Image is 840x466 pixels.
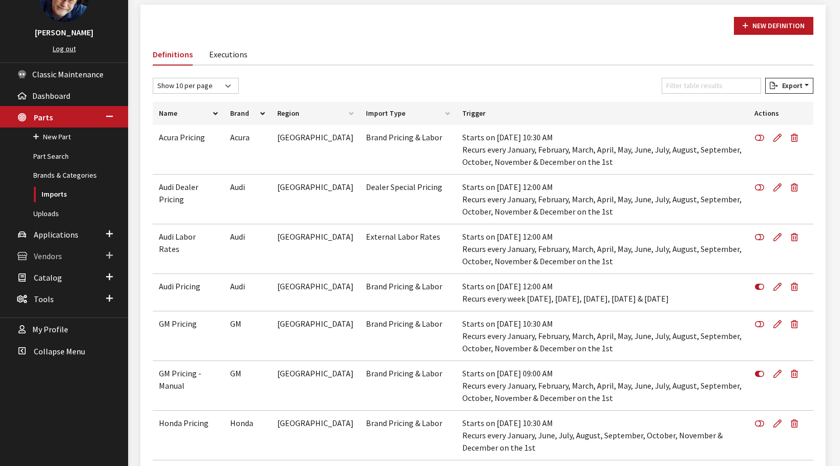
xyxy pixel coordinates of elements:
span: Parts [34,112,53,122]
button: Disable Definition [754,274,769,300]
td: [GEOGRAPHIC_DATA] [271,361,360,411]
span: Brand Pricing & Labor [366,132,442,142]
span: My Profile [32,325,68,335]
button: Delete Definition [786,224,807,250]
span: Vendors [34,251,62,261]
td: GM Pricing [153,311,224,361]
button: Enable Definition [754,224,769,250]
a: Edit Definition [769,125,786,151]
td: Audi [224,274,271,311]
a: Executions [209,43,248,65]
td: Audi Pricing [153,274,224,311]
td: Audi Labor Rates [153,224,224,274]
td: GM [224,311,271,361]
span: Brand Pricing & Labor [366,281,442,291]
span: Starts on [DATE] 10:30 AM Recurs every January, February, March, April, May, June, July, August, ... [462,132,742,167]
a: New Definition [734,17,813,35]
td: [GEOGRAPHIC_DATA] [271,125,360,175]
td: Acura Pricing [153,125,224,175]
a: Definitions [153,43,193,66]
a: Edit Definition [769,311,786,337]
span: Classic Maintenance [32,69,104,79]
th: Brand: activate to sort column descending [224,102,271,125]
td: [GEOGRAPHIC_DATA] [271,224,360,274]
a: Edit Definition [769,411,786,436]
button: Enable Definition [754,411,769,436]
button: Export [765,78,813,94]
button: Delete Definition [786,411,807,436]
td: [GEOGRAPHIC_DATA] [271,274,360,311]
th: Import Type: activate to sort column ascending [360,102,456,125]
th: Actions [748,102,813,125]
button: Delete Definition [786,311,807,337]
th: Region: activate to sort column ascending [271,102,360,125]
th: Name: activate to sort column ascending [153,102,224,125]
span: Brand Pricing & Labor [366,418,442,428]
td: Honda [224,411,271,460]
span: Starts on [DATE] 10:30 AM Recurs every January, February, March, April, May, June, July, August, ... [462,319,742,353]
span: Starts on [DATE] 12:00 AM Recurs every January, February, March, April, May, June, July, August, ... [462,231,742,266]
td: Acura [224,125,271,175]
button: Enable Definition [754,175,769,200]
span: Dashboard [32,91,70,101]
span: Starts on [DATE] 10:30 AM Recurs every January, June, July, August, September, October, November ... [462,418,723,453]
td: Audi [224,175,271,224]
span: External Labor Rates [366,231,440,242]
input: Filter table results [662,78,761,94]
a: Edit Definition [769,224,786,250]
span: Dealer Special Pricing [366,182,442,192]
a: Edit Definition [769,361,786,387]
span: Applications [34,229,78,240]
td: [GEOGRAPHIC_DATA] [271,411,360,460]
span: Starts on [DATE] 09:00 AM Recurs every January, February, March, April, May, June, July, August, ... [462,368,742,403]
span: Export [778,81,803,90]
td: Audi Dealer Pricing [153,175,224,224]
td: [GEOGRAPHIC_DATA] [271,175,360,224]
td: GM Pricing - Manual [153,361,224,411]
button: Delete Definition [786,175,807,200]
span: Starts on [DATE] 12:00 AM Recurs every January, February, March, April, May, June, July, August, ... [462,182,742,217]
a: Edit Definition [769,274,786,300]
span: Collapse Menu [34,346,85,356]
span: Brand Pricing & Labor [366,319,442,329]
button: Delete Definition [786,361,807,387]
span: Catalog [34,272,62,283]
button: Disable Definition [754,361,769,387]
span: Tools [34,294,54,304]
td: GM [224,361,271,411]
span: Starts on [DATE] 12:00 AM Recurs every week [DATE], [DATE], [DATE], [DATE] & [DATE] [462,281,669,304]
a: Edit Definition [769,175,786,200]
td: [GEOGRAPHIC_DATA] [271,311,360,361]
button: Delete Definition [786,125,807,151]
td: Audi [224,224,271,274]
a: Log out [53,44,76,53]
th: Trigger [456,102,748,125]
span: Brand Pricing & Labor [366,368,442,378]
button: Enable Definition [754,311,769,337]
button: Delete Definition [786,274,807,300]
h3: [PERSON_NAME] [10,26,118,38]
td: Honda Pricing [153,411,224,460]
button: Enable Definition [754,125,769,151]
